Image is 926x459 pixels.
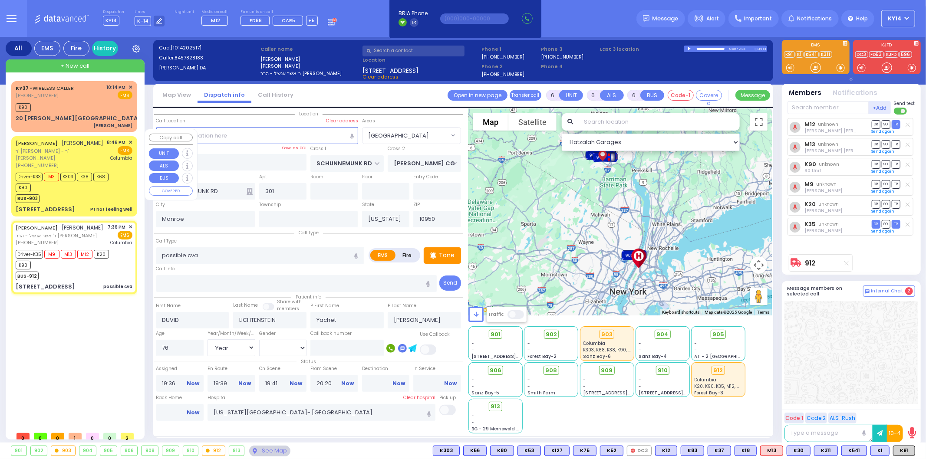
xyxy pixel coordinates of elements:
div: 908 [585,148,611,161]
a: WIRELESS CALLER [16,85,74,92]
a: M13 [804,141,815,148]
label: City [156,201,165,208]
span: K90 [16,184,31,192]
span: EMS [118,91,132,99]
label: First Name [156,302,181,309]
button: Toggle fullscreen view [750,113,768,131]
div: BLS [433,446,460,456]
span: M12 [211,17,220,24]
input: Search member [788,101,869,114]
button: Code-1 [668,90,694,101]
span: 905 [712,330,724,339]
label: From Scene [310,365,358,372]
span: DR [872,160,880,168]
span: K38 [77,173,92,181]
a: Send again [872,129,895,134]
div: ALS [760,446,783,456]
span: Help [856,15,868,23]
span: Abraham Schwartz [804,187,842,194]
a: Now [393,380,405,387]
span: K20 [94,250,109,259]
button: Show street map [473,113,508,131]
label: En Route [208,365,255,372]
span: Clear address [362,73,399,80]
span: TR [892,200,900,208]
a: K311 [820,51,832,58]
span: Send text [894,100,915,107]
span: DR [872,180,880,188]
div: BLS [655,446,677,456]
label: Fire units on call [241,10,318,15]
div: Pt not feeling well [90,206,132,213]
span: Call type [294,229,323,236]
a: Now [341,380,354,387]
div: 902 [31,446,47,456]
div: 904 [79,446,96,456]
a: K1 [796,51,804,58]
div: possible cva [103,283,132,290]
button: ALS [149,161,179,171]
gmp-advanced-marker: New York Presbyterian Hospital- Columbia Campus [632,252,645,265]
span: DR [872,120,880,128]
label: Last 3 location [600,46,684,53]
span: - [527,340,530,347]
span: [PHONE_NUMBER] [16,239,59,246]
button: COVERED [149,186,193,196]
div: 901 [11,446,26,456]
div: [PERSON_NAME] [93,122,132,129]
label: Apt [259,174,267,180]
span: K90 [16,261,31,269]
span: 0 [86,433,99,439]
button: Transfer call [510,90,541,101]
span: MONROE VILLAGE [362,128,449,143]
img: icon-hospital.png [629,249,648,268]
button: UNIT [149,148,179,159]
label: Back Home [156,394,204,401]
label: ר' אשר אנשיל - הרר [PERSON_NAME] [260,70,359,77]
gmp-advanced-marker: Client [596,146,609,159]
button: Members [789,88,822,98]
input: Search a contact [362,46,465,56]
span: BUS-903 [16,194,40,203]
a: K91 [784,51,795,58]
div: All [6,41,32,56]
span: unknown [818,121,839,128]
a: Send again [872,149,895,154]
div: BLS [787,446,811,456]
label: Hospital [208,394,227,401]
span: +5 [309,17,315,24]
button: Drag Pegman onto the map to open Street View [750,288,768,305]
span: Other building occupants [247,188,253,195]
gmp-advanced-marker: 908 [592,148,605,161]
div: BLS [841,446,867,456]
a: K541 [804,51,819,58]
img: client-location.gif [596,143,609,163]
label: EMS [782,43,850,49]
span: Phone 2 [481,63,538,70]
a: M9 [804,181,814,187]
button: UNIT [559,90,583,101]
span: TR [892,140,900,148]
span: unknown [819,201,839,207]
span: SO [882,140,890,148]
button: Covered [696,90,722,101]
a: [PERSON_NAME] [16,224,58,231]
span: Phone 4 [541,63,597,70]
span: KY14 [888,15,902,23]
label: Areas [362,118,375,125]
span: DR [872,200,880,208]
span: ✕ [129,223,132,231]
label: In Service [413,365,461,372]
label: Pick up [439,394,456,401]
a: Open in new page [448,90,507,101]
img: Logo [34,13,92,24]
span: M9 [44,250,59,259]
span: EMS [118,231,132,239]
span: SO [882,200,890,208]
div: 913 [229,446,244,456]
button: Send [439,275,461,291]
label: Destination [362,365,410,372]
span: KY14 [103,16,119,26]
button: Internal Chat 2 [863,285,915,297]
small: Share with [277,298,302,305]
